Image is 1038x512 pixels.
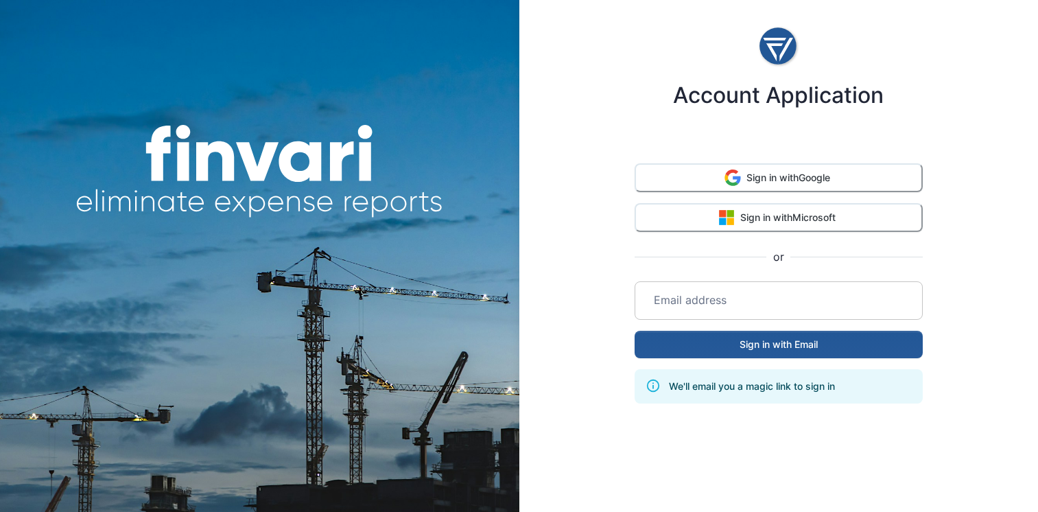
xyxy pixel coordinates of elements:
button: Sign in with Email [635,331,923,358]
h4: Account Application [673,82,884,108]
div: We'll email you a magic link to sign in [669,373,835,399]
button: Sign in withMicrosoft [635,203,923,232]
img: logo [758,22,799,71]
button: Sign in withGoogle [635,163,923,192]
span: or [766,248,790,265]
img: finvari headline [75,125,443,218]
